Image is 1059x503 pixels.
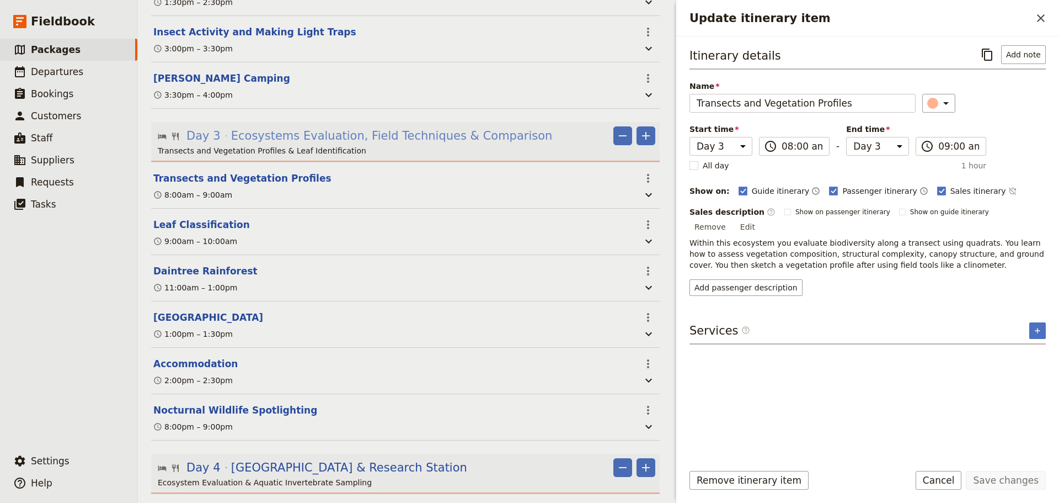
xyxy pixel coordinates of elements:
h2: Update itinerary item [689,10,1031,27]
h3: Services [689,322,750,339]
button: Edit this itinerary item [153,25,356,39]
span: Requests [31,177,74,188]
div: ​ [928,97,953,110]
span: ​ [767,208,775,216]
button: Edit day information [158,459,559,476]
span: [GEOGRAPHIC_DATA] & Research Station ‎ ‎ ‎ ‎ ‎ ‎ ‎ ‎ ‎ ‎ ‎ ‎ ‎ ‎ ‎ ‎ ‎ ‎ ‎ ‎ ‎ ‎ ‎ ‎ ‎ [231,459,559,476]
span: Show on guide itinerary [910,208,989,216]
span: Day 3 [186,128,221,144]
button: Time shown on passenger itinerary [919,184,928,198]
button: Edit [735,219,760,235]
span: Passenger itinerary [842,186,917,197]
p: Within this ecosystem you evaluate biodiversity along a transect using quadrats. You learn how to... [689,237,1046,271]
button: Edit this itinerary item [153,357,238,370]
button: Edit this itinerary item [153,72,290,85]
div: 9:00am – 10:00am [153,236,237,247]
button: Time not shown on sales itinerary [1008,184,1017,198]
span: ​ [921,140,934,153]
span: Tasks [31,199,56,210]
button: Edit day information [158,128,552,144]
input: Name [689,94,916,113]
button: Add service inclusion [1029,322,1046,339]
button: Remove [613,458,632,477]
span: ​ [741,326,750,339]
p: Ecosystem Evaluation & Aquatic Invertebrate Sampling [158,477,655,488]
span: Start time [689,124,752,135]
button: Add [637,458,655,477]
span: Name [689,81,916,92]
span: Suppliers [31,155,74,166]
span: ​ [741,326,750,335]
button: Actions [639,215,657,234]
button: Edit this itinerary item [153,311,263,324]
span: Day 4 [186,459,221,476]
span: All day [703,160,729,171]
button: Actions [639,308,657,327]
span: Ecosystems Evaluation, Field Techniques & Comparison [231,128,553,144]
button: Remove itinerary item [689,471,809,490]
button: Edit this itinerary item [153,218,250,231]
button: Add passenger description [689,279,803,296]
button: Time shown on guide itinerary [811,184,820,198]
div: 3:30pm – 4:00pm [153,89,233,100]
span: Bookings [31,88,73,99]
span: Show on passenger itinerary [795,208,890,216]
button: Edit this itinerary item [153,172,331,185]
button: Edit this itinerary item [153,404,317,417]
select: End time [846,137,909,156]
button: Cancel [916,471,962,490]
input: ​ [938,140,979,153]
span: Settings [31,456,69,467]
span: ​ [764,140,777,153]
button: Actions [639,262,657,280]
div: 3:00pm – 3:30pm [153,43,233,54]
input: ​ [782,140,822,153]
button: Actions [639,169,657,188]
div: 11:00am – 1:00pm [153,282,237,293]
p: Transects and Vegetation Profiles & Leaf Identification [158,145,655,156]
button: ​ [922,94,955,113]
span: Staff [31,133,53,144]
span: Guide itinerary [752,186,810,197]
button: Actions [639,401,657,420]
button: Actions [639,354,657,373]
div: 1:00pm – 1:30pm [153,329,233,340]
button: Actions [639,23,657,41]
span: - [836,139,839,156]
span: Sales itinerary [950,186,1006,197]
span: Packages [31,44,81,55]
span: Fieldbook [31,13,95,30]
span: 1 hour [961,160,986,171]
button: Add note [1001,45,1046,64]
div: 8:00am – 9:00am [153,189,232,200]
button: Remove [689,219,731,235]
button: Copy itinerary item [978,45,997,64]
label: Sales description [689,207,775,218]
select: Start time [689,137,752,156]
button: Save changes [966,471,1046,490]
button: Add [637,126,655,145]
span: Help [31,478,52,489]
h3: Itinerary details [689,47,781,64]
span: Customers [31,110,81,121]
span: End time [846,124,909,135]
button: Remove [613,126,632,145]
div: 2:00pm – 2:30pm [153,375,233,386]
div: Show on: [689,186,730,197]
button: Actions [639,69,657,88]
button: Edit this itinerary item [153,264,258,278]
span: Departures [31,66,83,77]
button: Close drawer [1031,9,1050,28]
div: 8:00pm – 9:00pm [153,421,233,432]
